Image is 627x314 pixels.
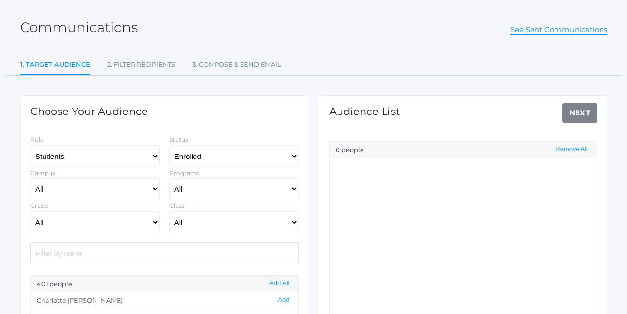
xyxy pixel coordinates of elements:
[329,106,400,117] h1: Audience List
[193,55,281,74] a: 3. Compose & Send Email
[169,136,188,143] label: Status
[30,169,55,177] label: Campus
[20,55,90,76] a: 1. Target Audience
[169,169,199,177] label: Programs
[275,296,292,304] button: Add
[266,279,292,288] button: Add All
[30,106,148,117] h1: Choose Your Audience
[553,145,591,154] button: Remove All
[30,202,48,209] label: Grade
[30,136,44,143] label: Role
[31,292,298,309] li: Charlotte [PERSON_NAME]
[510,25,607,35] a: See Sent Communications
[31,276,298,292] div: 401 people
[330,142,597,158] div: 0 people
[169,202,185,209] label: Class
[107,55,175,74] a: 2. Filter Recipients
[20,20,138,35] h2: Communications
[30,242,299,263] input: Filter by name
